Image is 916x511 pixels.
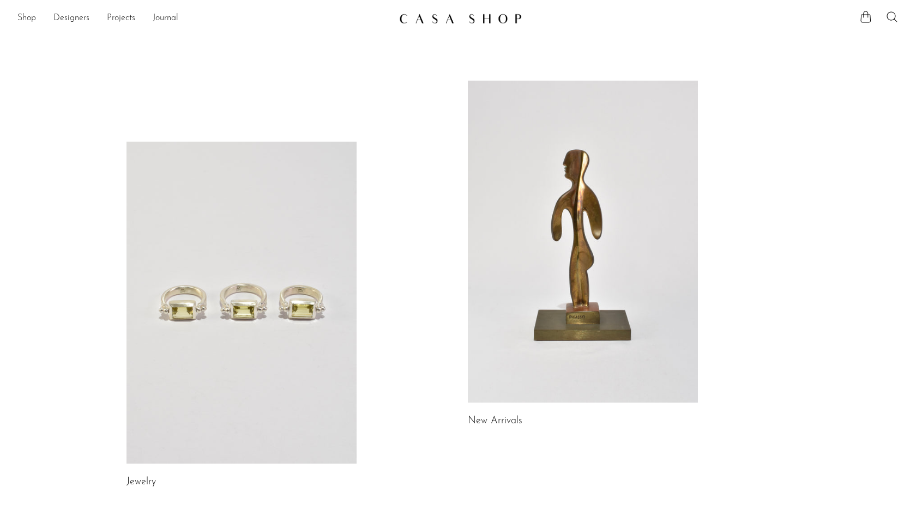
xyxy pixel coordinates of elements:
[17,9,390,28] ul: NEW HEADER MENU
[17,11,36,26] a: Shop
[126,477,156,487] a: Jewelry
[153,11,178,26] a: Journal
[17,9,390,28] nav: Desktop navigation
[468,416,522,426] a: New Arrivals
[53,11,89,26] a: Designers
[107,11,135,26] a: Projects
